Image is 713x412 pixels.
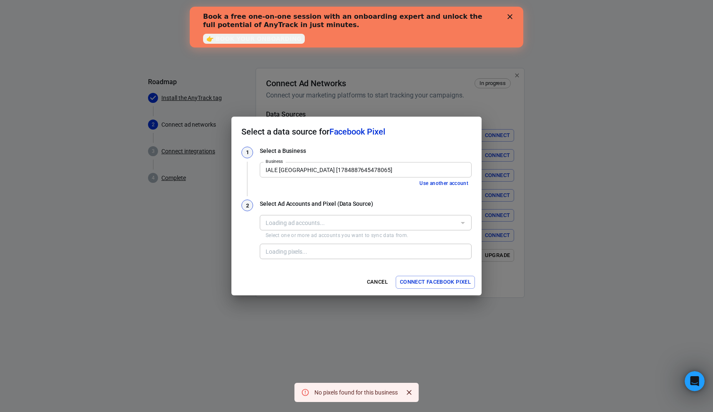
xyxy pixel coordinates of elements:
p: Select one or more ad accounts you want to sync data from. [266,232,466,239]
button: Close [403,386,415,399]
button: Connect Facebook Pixel [396,276,475,289]
button: Cancel [364,276,391,289]
input: Type to search [262,217,455,228]
span: Facebook Pixel [329,127,385,137]
h3: Select Ad Accounts and Pixel (Data Source) [260,200,472,208]
h2: Select a data source for [231,117,482,147]
div: 1 [241,147,253,158]
div: Close [318,7,326,12]
div: No pixels found for this business [314,388,398,397]
button: Use another account [416,179,472,188]
h3: Select a Business [260,147,472,155]
div: 2 [241,200,253,211]
iframe: Intercom live chat [685,371,705,391]
iframe: Intercom live chat banner [190,7,523,47]
input: Type to search [262,246,468,257]
label: Business [266,158,283,165]
input: Type to search [262,165,468,175]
